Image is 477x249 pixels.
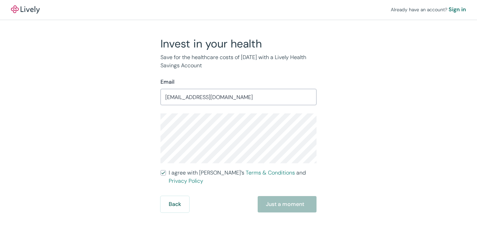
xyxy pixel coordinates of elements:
button: Back [160,196,189,212]
a: Terms & Conditions [246,169,295,176]
a: Privacy Policy [169,177,203,184]
a: LivelyLively [11,5,40,14]
span: I agree with [PERSON_NAME]’s and [169,169,317,185]
p: Save for the healthcare costs of [DATE] with a Lively Health Savings Account [160,53,317,70]
label: Email [160,78,175,86]
a: Sign in [449,5,466,14]
div: Already have an account? [391,5,466,14]
img: Lively [11,5,40,14]
h2: Invest in your health [160,37,317,51]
